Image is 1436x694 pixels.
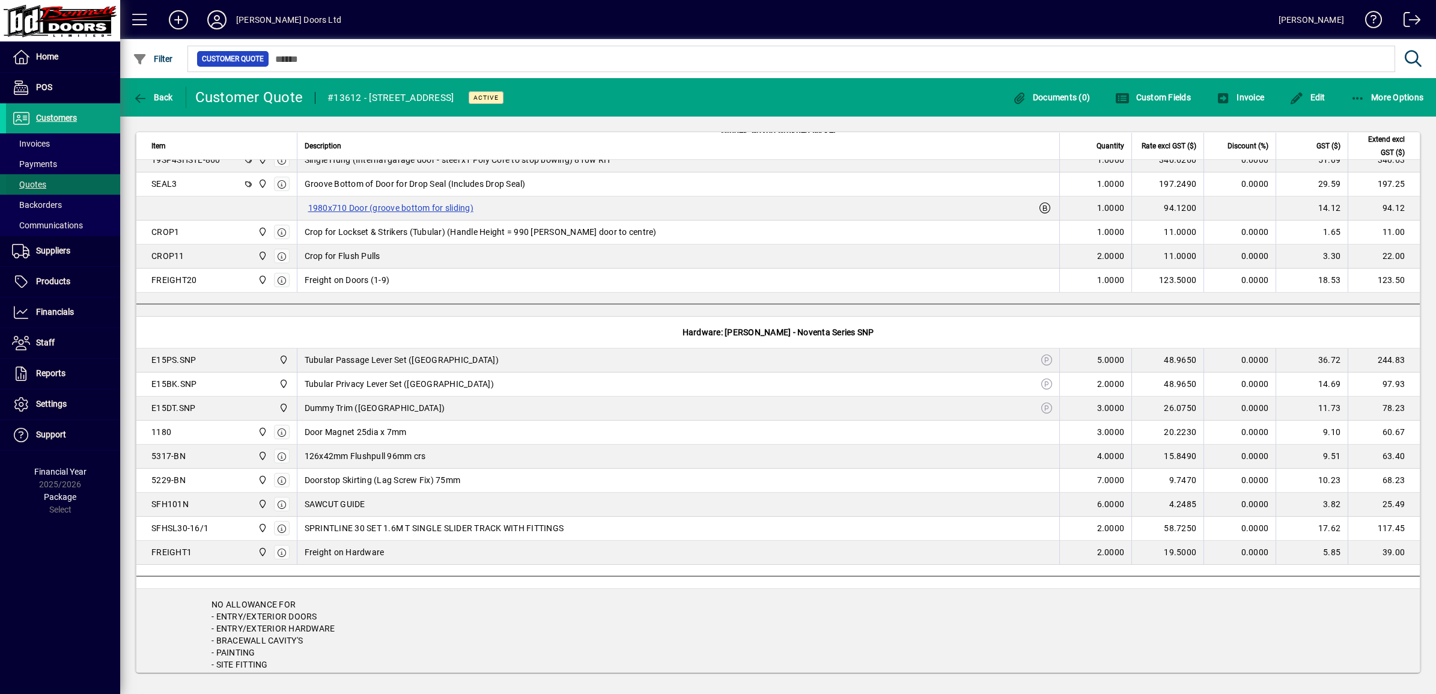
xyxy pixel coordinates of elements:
[198,9,236,31] button: Profile
[1316,139,1340,152] span: GST ($)
[1097,154,1125,166] span: 1.0000
[36,82,52,92] span: POS
[6,267,120,297] a: Products
[1276,221,1348,245] td: 1.65
[1286,87,1328,108] button: Edit
[473,94,499,102] span: Active
[1348,196,1420,221] td: 94.12
[151,522,208,534] div: SFHSL30-16/1
[1139,202,1196,214] div: 94.1200
[1097,426,1125,438] span: 3.0000
[1097,402,1125,414] span: 3.0000
[151,450,186,462] div: 5317-BN
[1351,93,1424,102] span: More Options
[159,9,198,31] button: Add
[255,249,269,263] span: Bennett Doors Ltd
[255,473,269,487] span: Bennett Doors Ltd
[1213,87,1267,108] button: Invoice
[1139,450,1196,462] div: 15.8490
[151,274,196,286] div: FREIGHT20
[1097,450,1125,462] span: 4.0000
[1276,196,1348,221] td: 14.12
[6,133,120,154] a: Invoices
[6,215,120,236] a: Communications
[305,354,499,366] span: Tubular Passage Lever Set ([GEOGRAPHIC_DATA])
[305,178,526,190] span: Groove Bottom of Door for Drop Seal (Includes Drop Seal)
[1355,132,1405,159] span: Extend excl GST ($)
[6,154,120,174] a: Payments
[1139,498,1196,510] div: 4.2485
[6,297,120,327] a: Financials
[255,498,269,511] span: Bennett Doors Ltd
[1203,517,1276,541] td: 0.0000
[1279,10,1344,29] div: [PERSON_NAME]
[6,174,120,195] a: Quotes
[1203,541,1276,565] td: 0.0000
[1276,172,1348,196] td: 29.59
[151,474,186,486] div: 5229-BN
[1203,493,1276,517] td: 0.0000
[1115,93,1191,102] span: Custom Fields
[305,226,657,238] span: Crop for Lockset & Strikers (Tubular) (Handle Height = 990 [PERSON_NAME] door to centre)
[276,377,290,391] span: Bennett Doors Ltd
[36,368,65,378] span: Reports
[1289,93,1325,102] span: Edit
[1097,250,1125,262] span: 2.0000
[1097,522,1125,534] span: 2.0000
[1097,354,1125,366] span: 5.0000
[136,317,1420,348] div: Hardware: [PERSON_NAME] - Noventa Series SNP
[6,73,120,103] a: POS
[12,159,57,169] span: Payments
[1395,2,1421,41] a: Logout
[151,498,189,510] div: SFH101N
[1203,469,1276,493] td: 0.0000
[12,221,83,230] span: Communications
[305,402,445,414] span: Dummy Trim ([GEOGRAPHIC_DATA])
[12,200,62,210] span: Backorders
[1203,445,1276,469] td: 0.0000
[305,274,390,286] span: Freight on Doors (1-9)
[327,88,454,108] div: #13612 - [STREET_ADDRESS]
[1348,87,1427,108] button: More Options
[36,246,70,255] span: Suppliers
[1276,269,1348,293] td: 18.53
[1203,397,1276,421] td: 0.0000
[130,48,176,70] button: Filter
[1097,139,1124,152] span: Quantity
[1203,245,1276,269] td: 0.0000
[12,139,50,148] span: Invoices
[133,54,173,64] span: Filter
[305,250,380,262] span: Crop for Flush Pulls
[1203,373,1276,397] td: 0.0000
[36,113,77,123] span: Customers
[1348,421,1420,445] td: 60.67
[1348,172,1420,196] td: 197.25
[255,522,269,535] span: Bennett Doors Ltd
[1276,349,1348,373] td: 36.72
[1203,172,1276,196] td: 0.0000
[120,87,186,108] app-page-header-button: Back
[305,450,426,462] span: 126x42mm Flushpull 96mm crs
[1203,148,1276,172] td: 0.0000
[1276,421,1348,445] td: 9.10
[1139,378,1196,390] div: 48.9650
[1009,87,1093,108] button: Documents (0)
[1142,139,1196,152] span: Rate excl GST ($)
[151,402,195,414] div: E15DT.SNP
[305,546,385,558] span: Freight on Hardware
[130,87,176,108] button: Back
[1139,178,1196,190] div: 197.2490
[1348,517,1420,541] td: 117.45
[1203,269,1276,293] td: 0.0000
[305,201,477,215] label: 1980x710 Door (groove bottom for sliding)
[1228,139,1268,152] span: Discount (%)
[151,139,166,152] span: Item
[1097,474,1125,486] span: 7.0000
[1139,426,1196,438] div: 20.2230
[1139,250,1196,262] div: 11.0000
[1139,354,1196,366] div: 48.9650
[1276,517,1348,541] td: 17.62
[1203,421,1276,445] td: 0.0000
[255,425,269,439] span: Bennett Doors Ltd
[305,498,365,510] span: SAWCUT GUIDE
